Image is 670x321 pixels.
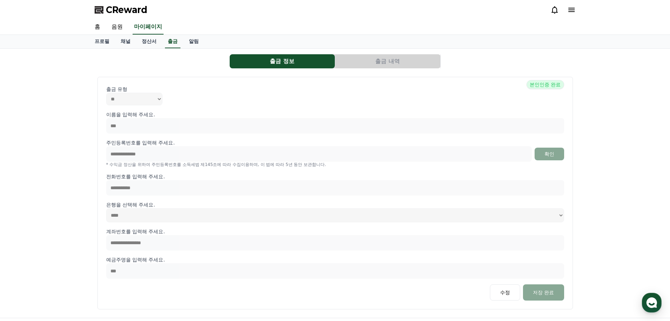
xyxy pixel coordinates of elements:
[89,20,106,35] a: 홈
[95,4,147,16] a: CReward
[527,80,564,89] span: 본인인증 완료
[106,228,564,235] p: 계좌번호를 입력해 주세요.
[106,20,128,35] a: 음원
[230,54,335,68] button: 출금 정보
[106,139,175,146] p: 주민등록번호를 입력해 주세요.
[115,35,136,48] a: 채널
[106,256,564,263] p: 예금주명을 입력해 주세요.
[106,4,147,16] span: CReward
[89,35,115,48] a: 프로필
[136,35,162,48] a: 정산서
[535,148,564,160] button: 확인
[106,162,564,167] p: * 수익금 정산을 위하여 주민등록번호를 소득세법 제145조에 따라 수집이용하며, 이 법에 따라 5년 동안 보관합니다.
[523,284,564,301] button: 저장 완료
[106,111,564,118] p: 이름을 입력해 주세요.
[165,35,180,48] a: 출금
[106,173,564,180] p: 전화번호를 입력해 주세요.
[490,284,520,301] button: 수정
[106,86,564,93] p: 출금 유형
[335,54,440,68] button: 출금 내역
[133,20,164,35] a: 마이페이지
[106,201,564,208] p: 은행을 선택해 주세요.
[183,35,204,48] a: 알림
